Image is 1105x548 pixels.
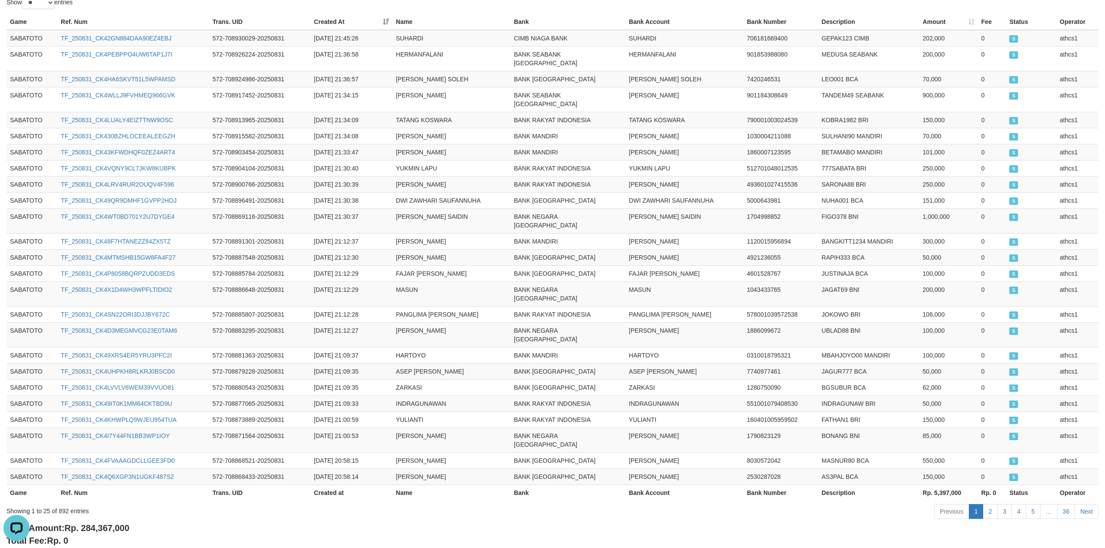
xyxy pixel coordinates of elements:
[392,87,510,112] td: [PERSON_NAME]
[1009,165,1018,173] span: SUCCESS
[1009,311,1018,319] span: SUCCESS
[1056,363,1098,379] td: athcs1
[1009,214,1018,221] span: SUCCESS
[934,504,969,519] a: Previous
[818,322,919,347] td: UBLAD88 BNI
[1009,117,1018,124] span: SUCCESS
[392,265,510,281] td: FAJAR [PERSON_NAME]
[818,87,919,112] td: TANDEM49 SEABANK
[61,416,177,423] a: TF_250831_CK4KHWPLQ9WJEU954TUA
[997,504,1012,519] a: 3
[978,30,1006,47] td: 0
[61,327,177,334] a: TF_250831_CK4D3MEGMVCG23E0TAM6
[818,208,919,233] td: FIGO378 BNI
[57,14,209,30] th: Ref. Num
[1040,504,1058,519] a: …
[1056,144,1098,160] td: athcs1
[743,322,818,347] td: 1886099672
[919,14,978,30] th: Amount: activate to sort column ascending
[209,87,310,112] td: 572-708917452-20250831
[61,35,171,42] a: TF_250831_CK42GN884DAA90EZ4EBJ
[626,265,743,281] td: FAJAR [PERSON_NAME]
[7,322,57,347] td: SABATOTO
[311,176,392,192] td: [DATE] 21:30:39
[743,395,818,411] td: 551001079408530
[1056,71,1098,87] td: athcs1
[978,192,1006,208] td: 0
[61,473,174,480] a: TF_250831_CK4Q6XGP3N1UGKF487S2
[1056,208,1098,233] td: athcs1
[743,128,818,144] td: 1030004211088
[61,197,177,204] a: TF_250831_CK49QR9DMHF1GVPP2HOJ
[392,128,510,144] td: [PERSON_NAME]
[626,208,743,233] td: [PERSON_NAME] SAIDIN
[7,233,57,249] td: SABATOTO
[818,71,919,87] td: LEO001 BCA
[1056,14,1098,30] th: Operator
[978,306,1006,322] td: 0
[311,14,392,30] th: Created At: activate to sort column ascending
[978,233,1006,249] td: 0
[818,46,919,71] td: MEDUSA SEABANK
[7,14,57,30] th: Game
[61,352,172,359] a: TF_250831_CK49XRS4ER5YRU3PFC2I
[743,71,818,87] td: 7420246531
[61,117,173,124] a: TF_250831_CK4LUALY4EIZTTNW9OSC
[1056,87,1098,112] td: athcs1
[392,14,510,30] th: Name
[1056,281,1098,306] td: athcs1
[1009,352,1018,360] span: SUCCESS
[818,160,919,176] td: 777SABATA BRI
[392,347,510,363] td: HARTOYO
[7,71,57,87] td: SABATOTO
[743,265,818,281] td: 4601528767
[1006,14,1056,30] th: Status
[392,395,510,411] td: INDRAGUNAWAN
[919,192,978,208] td: 151,000
[392,46,510,71] td: HERMANFALANI
[626,347,743,363] td: HARTOYO
[392,192,510,208] td: DWI ZAWHARI SAUFANNUHA
[392,112,510,128] td: TATANG KOSWARA
[7,208,57,233] td: SABATOTO
[61,181,174,188] a: TF_250831_CK4LRV4RUR2OUQV4F596
[7,306,57,322] td: SABATOTO
[7,176,57,192] td: SABATOTO
[7,46,57,71] td: SABATOTO
[978,71,1006,87] td: 0
[626,30,743,47] td: SUHARDI
[209,144,310,160] td: 572-708903454-20250831
[510,112,625,128] td: BANK RAKYAT INDONESIA
[919,322,978,347] td: 100,000
[978,395,1006,411] td: 0
[392,306,510,322] td: PANGLIMA [PERSON_NAME]
[7,379,57,395] td: SABATOTO
[392,281,510,306] td: MASUN
[510,192,625,208] td: BANK [GEOGRAPHIC_DATA]
[626,363,743,379] td: ASEP [PERSON_NAME]
[61,213,174,220] a: TF_250831_CK4WT0BD701Y2U7DYGE4
[743,144,818,160] td: 1860007123595
[743,176,818,192] td: 493601027415536
[1009,51,1018,59] span: SUCCESS
[1009,287,1018,294] span: SUCCESS
[61,384,174,391] a: TF_250831_CK4LVVLV6WEM39VVUO81
[919,160,978,176] td: 250,000
[209,71,310,87] td: 572-708924986-20250831
[209,379,310,395] td: 572-708880543-20250831
[61,254,176,261] a: TF_250831_CK4MTMSHB15GW8FA4F27
[7,265,57,281] td: SABATOTO
[818,30,919,47] td: GEPAK123 CIMB
[626,395,743,411] td: INDRAGUNAWAN
[818,128,919,144] td: SULHANI90 MANDIRI
[1056,192,1098,208] td: athcs1
[510,395,625,411] td: BANK RAKYAT INDONESIA
[919,112,978,128] td: 150,000
[1011,504,1026,519] a: 4
[1056,233,1098,249] td: athcs1
[1009,327,1018,335] span: SUCCESS
[743,87,818,112] td: 901184308649
[919,71,978,87] td: 70,000
[510,208,625,233] td: BANK NEGARA [GEOGRAPHIC_DATA]
[61,311,170,318] a: TF_250831_CK4SN22ORI3DJJBY672C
